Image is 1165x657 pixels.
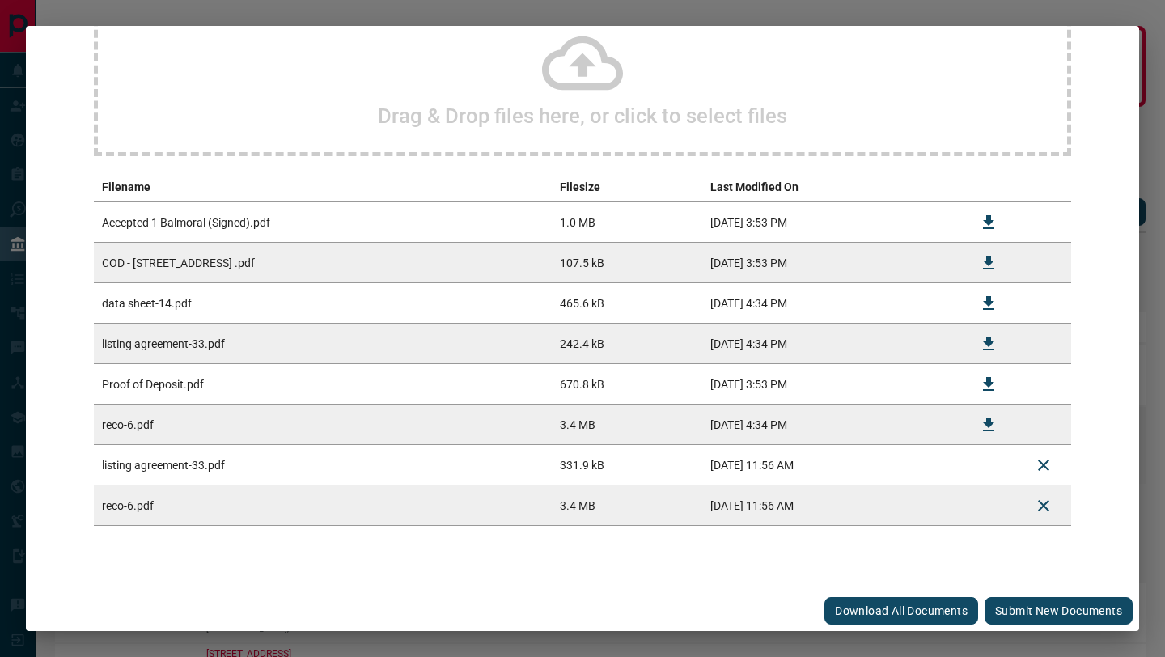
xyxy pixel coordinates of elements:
th: Filesize [552,172,702,202]
td: [DATE] 4:34 PM [702,405,961,445]
button: Download [969,324,1008,363]
button: Download All Documents [824,597,978,625]
td: [DATE] 4:34 PM [702,324,961,364]
td: [DATE] 3:53 PM [702,202,961,243]
th: Last Modified On [702,172,961,202]
td: COD - [STREET_ADDRESS] .pdf [94,243,552,283]
td: 331.9 kB [552,445,702,485]
td: Accepted 1 Balmoral (Signed).pdf [94,202,552,243]
h2: Drag & Drop files here, or click to select files [378,104,787,128]
td: reco-6.pdf [94,485,552,526]
button: Submit new documents [985,597,1133,625]
td: [DATE] 4:34 PM [702,283,961,324]
button: Delete [1024,446,1063,485]
button: Download [969,244,1008,282]
button: Download [969,203,1008,242]
th: Filename [94,172,552,202]
td: 3.4 MB [552,405,702,445]
td: [DATE] 3:53 PM [702,243,961,283]
td: [DATE] 11:56 AM [702,485,961,526]
th: delete file action column [1016,172,1071,202]
td: 3.4 MB [552,485,702,526]
button: Download [969,365,1008,404]
td: 670.8 kB [552,364,702,405]
td: listing agreement-33.pdf [94,445,552,485]
td: reco-6.pdf [94,405,552,445]
button: Download [969,405,1008,444]
td: 465.6 kB [552,283,702,324]
td: listing agreement-33.pdf [94,324,552,364]
td: data sheet-14.pdf [94,283,552,324]
td: [DATE] 3:53 PM [702,364,961,405]
td: [DATE] 11:56 AM [702,445,961,485]
button: Delete [1024,486,1063,525]
button: Download [969,284,1008,323]
td: Proof of Deposit.pdf [94,364,552,405]
th: download action column [961,172,1016,202]
td: 242.4 kB [552,324,702,364]
td: 1.0 MB [552,202,702,243]
td: 107.5 kB [552,243,702,283]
